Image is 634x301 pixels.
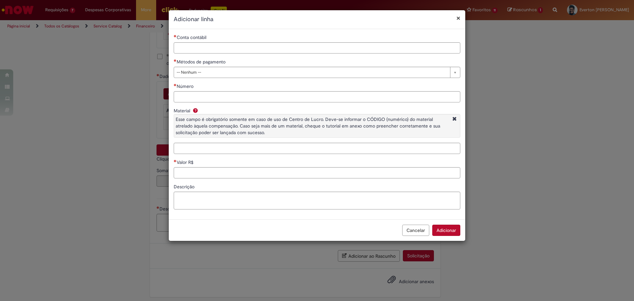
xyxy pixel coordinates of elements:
[174,143,460,154] input: Material
[177,67,447,78] span: -- Nenhum --
[176,116,440,135] span: Esse campo é obrigatório somente em caso de uso de Centro de Lucro. Deve-se informar o CÓDIGO (nu...
[174,160,177,162] span: Necessários
[174,59,177,62] span: Necessários
[432,225,460,236] button: Adicionar
[451,116,458,123] i: Fechar More information Por question_material
[174,91,460,102] input: Número
[174,167,460,178] input: Valor R$
[174,35,177,37] span: Necessários
[177,159,195,165] span: Valor R$
[174,192,460,209] textarea: Descrição
[174,108,192,114] span: Material
[177,34,208,40] span: Conta contábil
[192,108,199,113] span: Ajuda para Material
[174,84,177,86] span: Necessários
[174,15,460,24] h2: Adicionar linha
[174,184,196,190] span: Descrição
[177,59,227,65] span: Métodos de pagamento
[177,83,195,89] span: Número
[456,15,460,21] button: Fechar modal
[402,225,429,236] button: Cancelar
[174,42,460,54] input: Conta contábil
